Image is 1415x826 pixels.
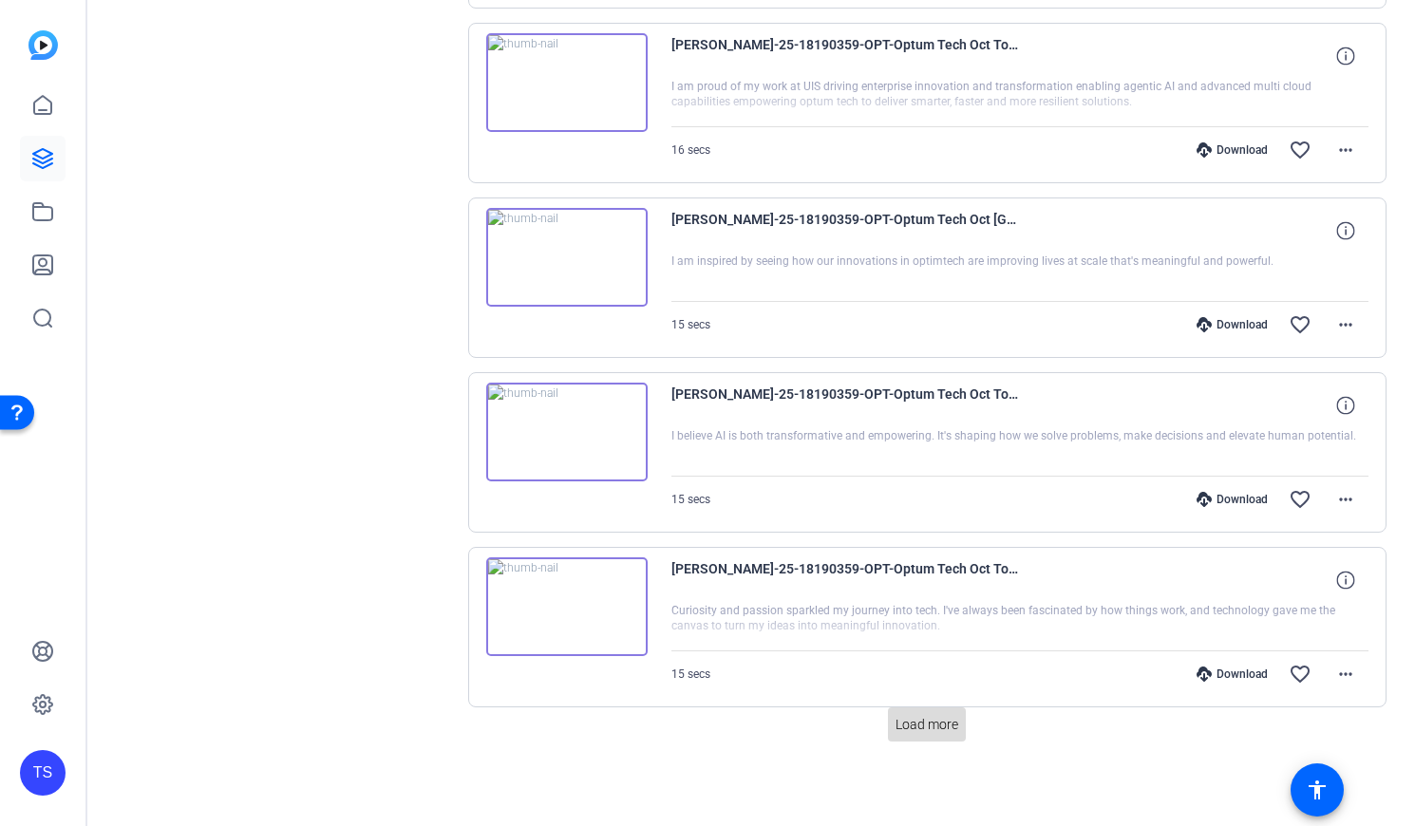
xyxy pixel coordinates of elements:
img: thumb-nail [486,557,648,656]
img: thumb-nail [486,33,648,132]
span: 15 secs [671,667,710,681]
span: 15 secs [671,318,710,331]
mat-icon: favorite_border [1289,663,1311,685]
span: [PERSON_NAME]-25-18190359-OPT-Optum Tech Oct Town Hall-25-18190359-OPT-Optum Tech Oct Town Hall s... [671,33,1023,79]
span: [PERSON_NAME]-25-18190359-OPT-Optum Tech Oct Town Hall-25-18190359-OPT-Optum Tech Oct Town Hall s... [671,557,1023,603]
div: Download [1187,492,1277,507]
div: Download [1187,666,1277,682]
span: 15 secs [671,493,710,506]
button: Load more [888,707,966,742]
mat-icon: more_horiz [1334,139,1357,161]
span: [PERSON_NAME]-25-18190359-OPT-Optum Tech Oct [GEOGRAPHIC_DATA]-25-18190359-OPT-Optum Tech Oct Tow... [671,208,1023,253]
mat-icon: more_horiz [1334,663,1357,685]
div: Download [1187,317,1277,332]
span: 16 secs [671,143,710,157]
span: [PERSON_NAME]-25-18190359-OPT-Optum Tech Oct Town Hall-25-18190359-OPT-Optum Tech Oct Town Hall s... [671,383,1023,428]
mat-icon: favorite_border [1289,488,1311,511]
mat-icon: favorite_border [1289,313,1311,336]
img: thumb-nail [486,383,648,481]
mat-icon: favorite_border [1289,139,1311,161]
div: Download [1187,142,1277,158]
img: blue-gradient.svg [28,30,58,60]
span: Load more [896,715,958,735]
mat-icon: accessibility [1306,779,1329,801]
mat-icon: more_horiz [1334,488,1357,511]
mat-icon: more_horiz [1334,313,1357,336]
div: TS [20,750,66,796]
img: thumb-nail [486,208,648,307]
